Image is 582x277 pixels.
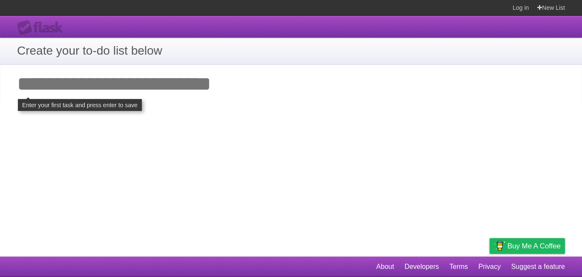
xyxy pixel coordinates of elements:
[17,20,68,35] div: Flask
[404,259,439,275] a: Developers
[494,239,505,253] img: Buy me a coffee
[376,259,394,275] a: About
[478,259,501,275] a: Privacy
[449,259,468,275] a: Terms
[511,259,565,275] a: Suggest a feature
[490,238,565,254] a: Buy me a coffee
[507,239,561,254] span: Buy me a coffee
[17,42,565,60] h1: Create your to-do list below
